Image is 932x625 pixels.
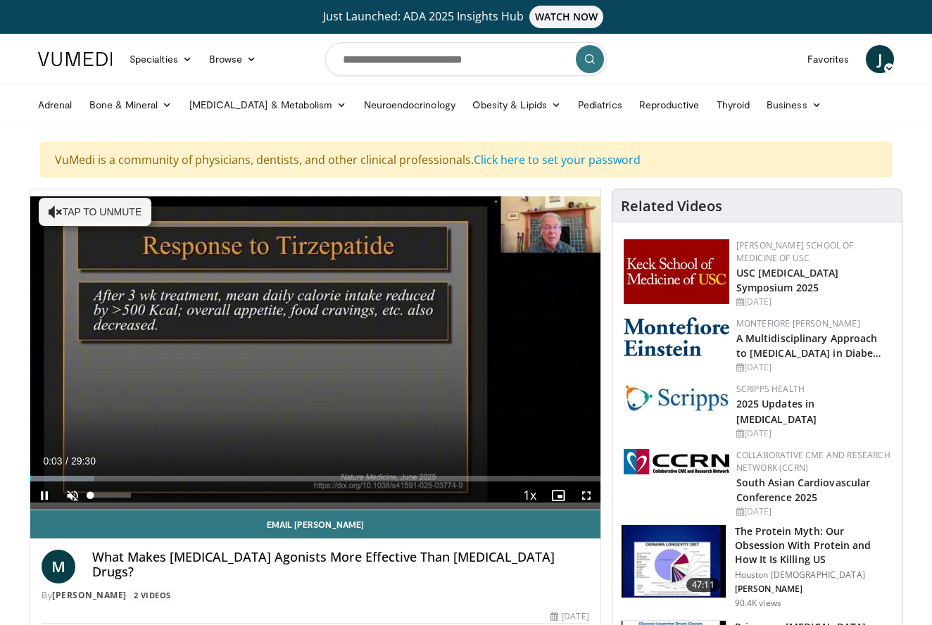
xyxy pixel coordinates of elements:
button: Tap to unmute [39,198,151,226]
div: [DATE] [736,361,890,374]
a: 2025 Updates in [MEDICAL_DATA] [736,397,817,425]
a: Montefiore [PERSON_NAME] [736,317,860,329]
input: Search topics, interventions [325,42,607,76]
a: South Asian Cardiovascular Conference 2025 [736,476,871,504]
a: USC [MEDICAL_DATA] Symposium 2025 [736,266,839,294]
div: [DATE] [736,427,890,440]
a: Email [PERSON_NAME] [30,510,600,538]
img: a04ee3ba-8487-4636-b0fb-5e8d268f3737.png.150x105_q85_autocrop_double_scale_upscale_version-0.2.png [624,449,729,474]
span: / [65,455,68,467]
img: VuMedi Logo [38,52,113,66]
a: [PERSON_NAME] School of Medicine of USC [736,239,854,264]
p: [PERSON_NAME] [735,583,893,595]
a: Browse [201,45,265,73]
button: Enable picture-in-picture mode [544,481,572,510]
h4: What Makes [MEDICAL_DATA] Agonists More Effective Than [MEDICAL_DATA] Drugs? [92,550,589,580]
a: Reproductive [631,91,708,119]
button: Unmute [58,481,87,510]
a: Obesity & Lipids [464,91,569,119]
button: Fullscreen [572,481,600,510]
a: Pediatrics [569,91,631,119]
p: Houston [DEMOGRAPHIC_DATA] [735,569,893,581]
a: Specialties [121,45,201,73]
a: Bone & Mineral [81,91,181,119]
span: 47:11 [686,578,720,592]
a: Neuroendocrinology [355,91,464,119]
a: Click here to set your password [474,152,641,168]
span: 0:03 [43,455,62,467]
a: Adrenal [30,91,81,119]
img: b7b8b05e-5021-418b-a89a-60a270e7cf82.150x105_q85_crop-smart_upscale.jpg [622,525,726,598]
img: b0142b4c-93a1-4b58-8f91-5265c282693c.png.150x105_q85_autocrop_double_scale_upscale_version-0.2.png [624,317,729,356]
div: Progress Bar [30,476,600,481]
a: [MEDICAL_DATA] & Metabolism [181,91,355,119]
a: Scripps Health [736,383,805,395]
div: VuMedi is a community of physicians, dentists, and other clinical professionals. [40,142,892,177]
a: [PERSON_NAME] [52,589,127,601]
img: 7b941f1f-d101-407a-8bfa-07bd47db01ba.png.150x105_q85_autocrop_double_scale_upscale_version-0.2.jpg [624,239,729,304]
video-js: Video Player [30,189,600,510]
a: A Multidisciplinary Approach to [MEDICAL_DATA] in Diabe… [736,332,882,360]
div: By [42,589,589,602]
button: Playback Rate [516,481,544,510]
a: Just Launched: ADA 2025 Insights HubWATCH NOW [40,6,892,28]
a: 2 Videos [129,589,175,601]
span: 29:30 [71,455,96,467]
a: M [42,550,75,583]
div: [DATE] [550,610,588,623]
p: 90.4K views [735,598,781,609]
a: Thyroid [708,91,759,119]
span: WATCH NOW [529,6,604,28]
a: 47:11 The Protein Myth: Our Obsession With Protein and How It Is Killing US Houston [DEMOGRAPHIC_... [621,524,893,609]
img: c9f2b0b7-b02a-4276-a72a-b0cbb4230bc1.jpg.150x105_q85_autocrop_double_scale_upscale_version-0.2.jpg [624,383,729,412]
a: J [866,45,894,73]
button: Pause [30,481,58,510]
a: Business [758,91,830,119]
a: Favorites [799,45,857,73]
h3: The Protein Myth: Our Obsession With Protein and How It Is Killing US [735,524,893,567]
div: Volume Level [90,493,130,498]
h4: Related Videos [621,198,722,215]
a: Collaborative CME and Research Network (CCRN) [736,449,890,474]
div: [DATE] [736,505,890,518]
div: [DATE] [736,296,890,308]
